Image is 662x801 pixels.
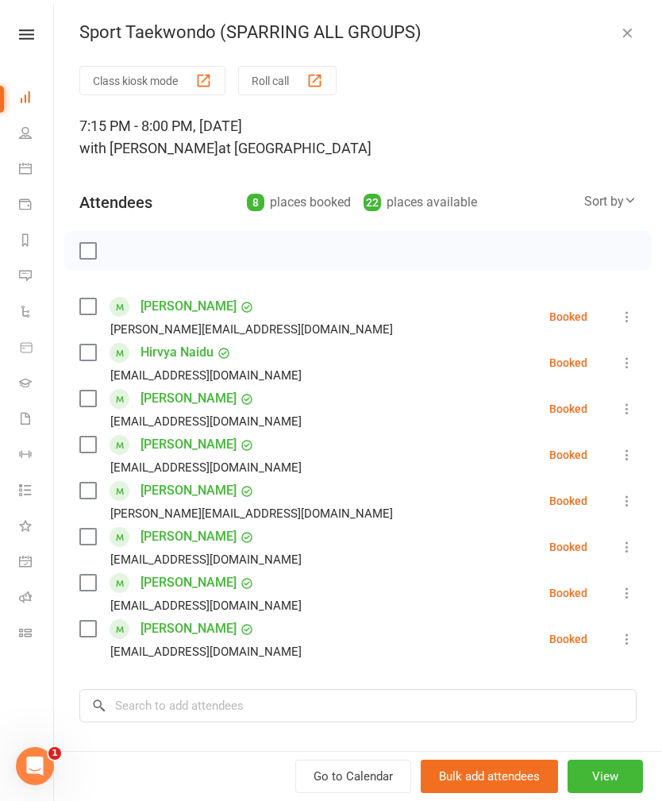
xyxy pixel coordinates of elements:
div: Booked [549,495,587,506]
div: Sort by [584,191,637,212]
button: View [568,760,643,793]
a: What's New [19,510,55,545]
div: Booked [549,449,587,460]
span: 1 [48,747,61,760]
input: Search to add attendees [79,689,637,722]
button: Roll call [238,66,337,95]
a: [PERSON_NAME] [140,478,237,503]
a: [PERSON_NAME] [140,432,237,457]
a: Reports [19,224,55,260]
div: Sport Taekwondo (SPARRING ALL GROUPS) [54,22,662,43]
a: [PERSON_NAME] [140,570,237,595]
div: [PERSON_NAME][EMAIL_ADDRESS][DOMAIN_NAME] [110,503,393,524]
a: Class kiosk mode [19,617,55,653]
div: Booked [549,541,587,553]
div: places available [364,191,477,214]
iframe: Intercom live chat [16,747,54,785]
a: Dashboard [19,81,55,117]
a: Payments [19,188,55,224]
span: with [PERSON_NAME] [79,140,218,156]
div: 8 [247,194,264,211]
div: [EMAIL_ADDRESS][DOMAIN_NAME] [110,595,302,616]
a: Calendar [19,152,55,188]
div: 22 [364,194,381,211]
a: [PERSON_NAME] [140,294,237,319]
div: Booked [549,587,587,599]
div: [EMAIL_ADDRESS][DOMAIN_NAME] [110,411,302,432]
a: Roll call kiosk mode [19,581,55,617]
a: [PERSON_NAME] [140,616,237,641]
div: Attendees [79,191,152,214]
button: Class kiosk mode [79,66,225,95]
a: [PERSON_NAME] [140,386,237,411]
a: Hirvya Naidu [140,340,214,365]
div: Booked [549,403,587,414]
div: Booked [549,311,587,322]
span: at [GEOGRAPHIC_DATA] [218,140,371,156]
div: [EMAIL_ADDRESS][DOMAIN_NAME] [110,641,302,662]
div: [EMAIL_ADDRESS][DOMAIN_NAME] [110,549,302,570]
div: Booked [549,357,587,368]
div: 7:15 PM - 8:00 PM, [DATE] [79,115,637,160]
button: Bulk add attendees [421,760,558,793]
a: General attendance kiosk mode [19,545,55,581]
a: People [19,117,55,152]
div: [EMAIL_ADDRESS][DOMAIN_NAME] [110,457,302,478]
a: Product Sales [19,331,55,367]
div: [PERSON_NAME][EMAIL_ADDRESS][DOMAIN_NAME] [110,319,393,340]
div: Booked [549,633,587,645]
a: Go to Calendar [295,760,411,793]
a: [PERSON_NAME] [140,524,237,549]
div: [EMAIL_ADDRESS][DOMAIN_NAME] [110,365,302,386]
div: places booked [247,191,351,214]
